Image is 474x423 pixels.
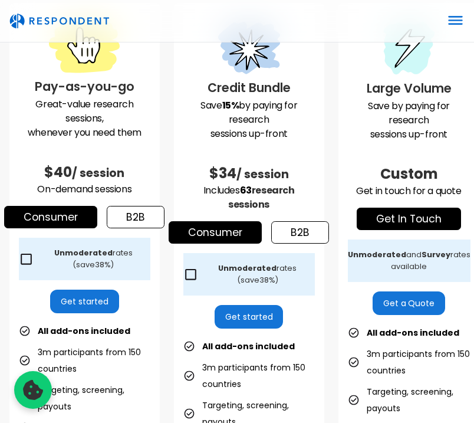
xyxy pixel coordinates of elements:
[44,162,72,182] span: $40
[183,99,315,141] p: Save by paying for research sessions up-front
[240,183,252,197] span: 63
[38,325,130,337] strong: All add-ons included
[209,163,236,183] span: $34
[50,290,119,313] a: Get started
[9,14,109,29] img: Untitled UI logotext
[19,182,150,196] p: On-demand sessions
[107,206,164,228] a: b2b
[36,247,150,271] div: rates (save )
[348,346,470,379] li: 3m participants from 150 countries
[183,359,315,392] li: 3m participants from 150 countries
[95,260,111,270] span: 38%
[222,99,239,112] strong: 15%
[373,291,446,315] a: Get a Quote
[380,164,438,183] span: Custom
[357,208,461,230] a: get in touch
[367,327,459,339] strong: All add-ons included
[19,344,150,377] li: 3m participants from 150 countries
[19,382,150,415] li: Targeting, screening, payouts
[348,78,470,99] h3: Large Volume
[446,11,465,31] div: menu
[202,340,295,352] strong: All add-ons included
[215,305,284,329] a: Get started
[348,250,406,260] strong: Unmoderated
[72,165,124,181] span: / session
[236,166,289,182] span: / session
[183,77,315,99] h3: Credit Bundle
[348,383,470,417] li: Targeting, screening, payouts
[271,221,329,244] a: b2b
[422,250,450,260] strong: Survey
[19,76,150,97] h3: Pay-as-you-go
[4,206,97,228] a: Consumer
[9,14,109,29] a: home
[259,275,275,285] span: 38%
[348,249,470,273] div: and rates available
[228,183,294,211] span: research sessions
[348,99,470,142] p: Save by paying for research sessions up-front
[183,183,315,212] p: Includes
[169,221,262,244] a: Consumer
[54,248,113,258] strong: Unmoderated
[218,263,276,273] strong: Unmoderated
[200,263,314,286] div: rates (save )
[19,97,150,140] p: Great-value research sessions, whenever you need them
[348,184,470,198] p: Get in touch for a quote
